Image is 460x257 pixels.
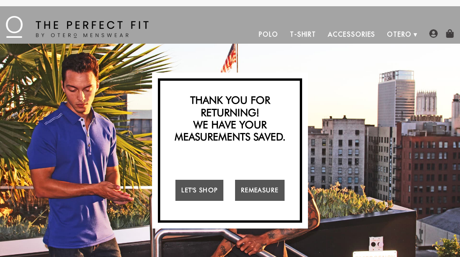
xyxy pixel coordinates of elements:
[429,29,438,38] img: user-account-icon.png
[164,94,296,143] h2: Thank you for returning! We have your measurements saved.
[6,16,149,38] img: The Perfect Fit - by Otero Menswear - Logo
[446,29,454,38] img: shopping-bag-icon.png
[322,25,381,44] a: Accessories
[235,180,285,201] a: Remeasure
[175,180,223,201] a: Let's Shop
[284,25,322,44] a: T-Shirt
[381,25,418,44] a: Otero
[253,25,284,44] a: Polo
